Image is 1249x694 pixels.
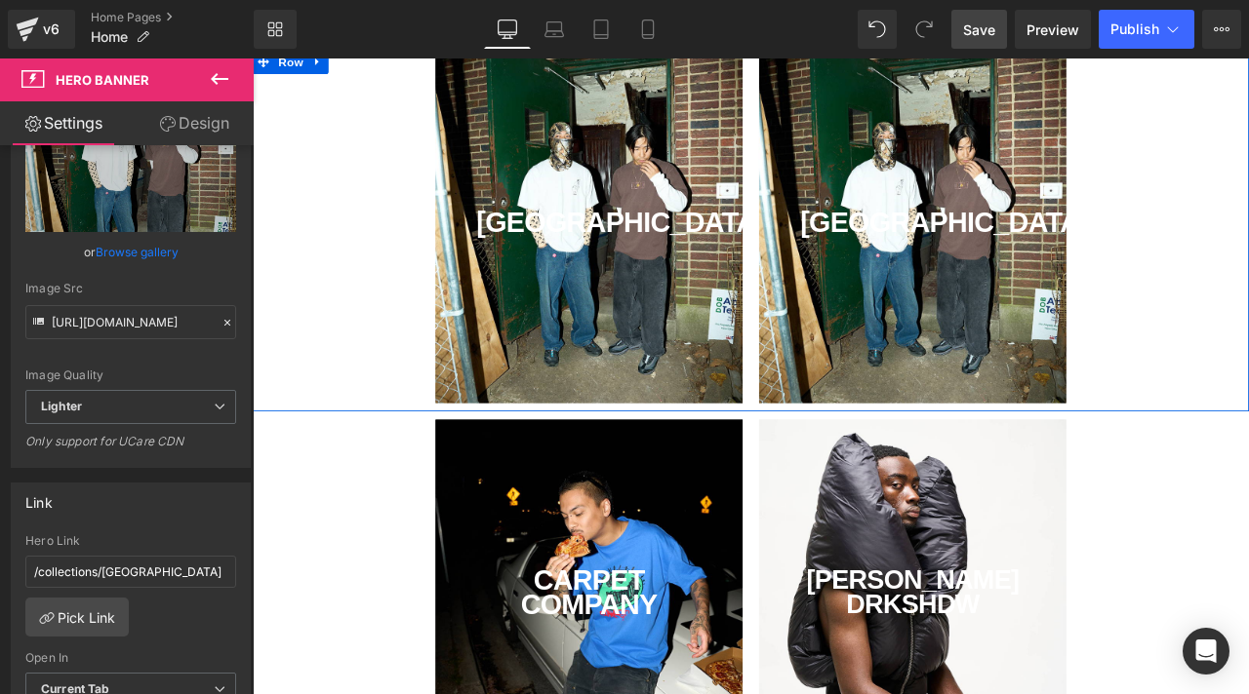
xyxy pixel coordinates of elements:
a: Preview [1015,10,1091,49]
div: Image Src [25,282,236,295]
button: Redo [905,10,944,49]
span: Home [91,29,128,45]
div: v6 [39,17,63,42]
div: Hero Link [25,534,236,548]
div: [GEOGRAPHIC_DATA] [265,179,532,210]
span: Publish [1110,21,1159,37]
a: Pick Link [25,598,129,636]
div: Link [25,483,53,511]
a: Laptop [531,10,578,49]
div: Open In [25,651,236,665]
button: Publish [1099,10,1194,49]
div: COMPANY [265,633,532,663]
a: v6 [8,10,75,49]
div: Open Intercom Messenger [1183,628,1229,675]
a: Home Pages [91,10,254,25]
div: Image Quality [25,368,236,382]
a: Browse gallery [96,235,179,269]
span: Preview [1027,19,1079,40]
button: Undo [858,10,897,49]
input: Link [25,305,236,339]
a: Desktop [484,10,531,49]
span: Save [963,19,995,40]
a: New Library [254,10,297,49]
a: Mobile [624,10,671,49]
div: [PERSON_NAME] DRKSHDW [649,604,915,661]
a: Tablet [578,10,624,49]
input: https://your-shop.myshopify.com [25,556,236,588]
div: or [25,242,236,262]
b: Lighter [41,399,82,413]
div: CARPET [265,602,532,662]
button: More [1202,10,1241,49]
span: Hero Banner [56,72,149,88]
a: Design [131,101,258,145]
div: [GEOGRAPHIC_DATA] [649,179,915,210]
div: Only support for UCare CDN [25,434,236,462]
